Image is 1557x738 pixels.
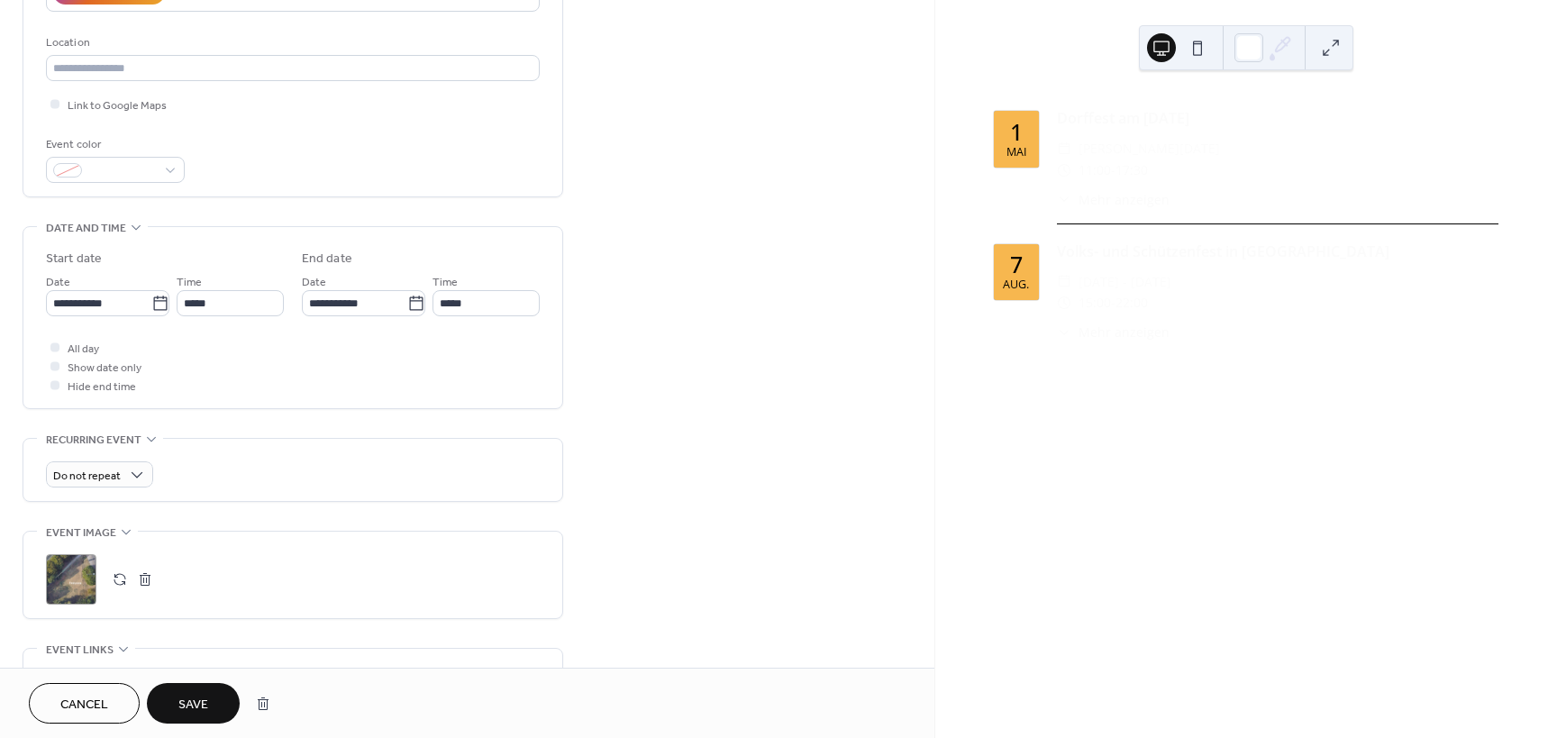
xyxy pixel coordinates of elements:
[46,641,114,660] span: Event links
[1057,107,1498,129] div: Dorffest am [DATE]
[1057,138,1071,159] div: ​
[177,273,202,292] span: Time
[1079,190,1170,209] span: Mehr anzeigen
[1010,253,1023,276] div: 7
[1057,292,1071,314] div: ​
[1057,190,1071,209] div: ​
[1057,241,1498,262] div: Volks- und Schützenfest in [GEOGRAPHIC_DATA]
[68,378,136,396] span: Hide end time
[1057,323,1071,342] div: ​
[1079,159,1111,181] span: 11:00
[46,554,96,605] div: ;
[1006,147,1026,159] div: Mai
[46,33,536,52] div: Location
[46,135,181,154] div: Event color
[302,273,326,292] span: Date
[53,466,121,487] span: Do not repeat
[1115,292,1148,314] span: 22:00
[46,219,126,238] span: Date and time
[1079,292,1111,314] span: 15:00
[29,683,140,724] button: Cancel
[46,431,141,450] span: Recurring event
[1079,271,1171,293] span: [DATE] - [DATE]
[1079,323,1170,342] span: Mehr anzeigen
[46,524,116,542] span: Event image
[1111,292,1115,314] span: -
[68,359,141,378] span: Show date only
[1057,271,1071,293] div: ​
[1079,138,1220,159] span: [PERSON_NAME][DATE]
[432,273,458,292] span: Time
[178,696,208,715] span: Save
[302,250,352,269] div: End date
[1057,159,1071,181] div: ​
[1115,159,1148,181] span: 17:30
[68,340,99,359] span: All day
[46,250,102,269] div: Start date
[46,273,70,292] span: Date
[1003,279,1029,291] div: Aug.
[147,683,240,724] button: Save
[1057,323,1170,342] button: ​Mehr anzeigen
[1057,190,1170,209] button: ​Mehr anzeigen
[68,96,167,115] span: Link to Google Maps
[1010,121,1023,143] div: 1
[1111,159,1115,181] span: -
[60,696,108,715] span: Cancel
